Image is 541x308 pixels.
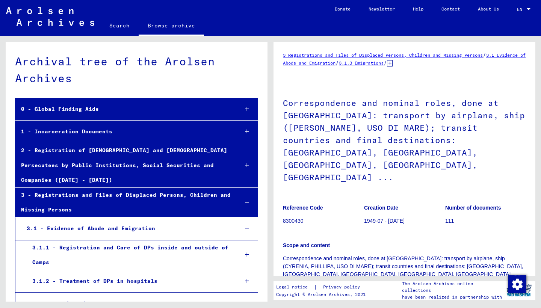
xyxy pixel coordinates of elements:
p: Correspondence and nominal roles, done at [GEOGRAPHIC_DATA]: transport by airplane, ship (CYRENIA... [283,255,526,294]
span: / [384,59,387,66]
img: Arolsen_neg.svg [6,7,94,26]
a: 3 Registrations and Files of Displaced Persons, Children and Missing Persons [283,52,483,58]
div: 3.1 - Evidence of Abode and Emigration [21,221,232,236]
p: have been realized in partnership with [402,294,503,300]
a: Search [100,17,139,35]
b: Reference Code [283,205,323,211]
p: Copyright © Arolsen Archives, 2021 [276,291,369,298]
b: Creation Date [364,205,398,211]
span: EN [517,7,525,12]
b: Scope and content [283,242,330,248]
div: 3 - Registrations and Files of Displaced Persons, Children and Missing Persons [15,188,232,217]
img: yv_logo.png [505,281,533,300]
p: The Arolsen Archives online collections [402,280,503,294]
a: Legal notice [276,283,314,291]
div: 3.1.1 - Registration and Care of DPs inside and outside of Camps [27,240,232,270]
div: 2 - Registration of [DEMOGRAPHIC_DATA] and [DEMOGRAPHIC_DATA] Persecutees by Public Institutions,... [15,143,232,187]
h1: Correspondence and nominal roles, done at [GEOGRAPHIC_DATA]: transport by airplane, ship ([PERSON... [283,86,526,193]
div: Archival tree of the Arolsen Archives [15,53,258,87]
a: 3.1.3 Emigrations [339,60,384,66]
a: Privacy policy [317,283,369,291]
div: 3.1.2 - Treatment of DPs in hospitals [27,274,232,288]
p: 8300430 [283,217,364,225]
div: | [276,283,369,291]
div: 0 - Global Finding Aids [15,102,232,116]
b: Number of documents [445,205,501,211]
p: 111 [445,217,526,225]
span: / [483,51,486,58]
img: Change consent [508,275,526,293]
div: 1 - Incarceration Documents [15,124,232,139]
span: / [335,59,339,66]
p: 1949-07 - [DATE] [364,217,445,225]
a: Browse archive [139,17,204,36]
